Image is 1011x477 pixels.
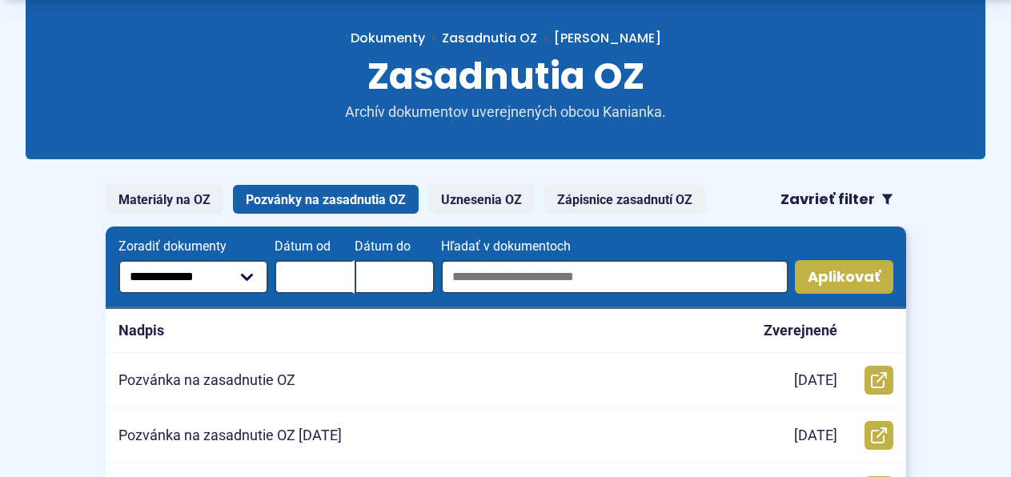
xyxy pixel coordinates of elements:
[367,50,644,102] span: Zasadnutia OZ
[428,185,535,214] a: Uznesenia OZ
[275,239,355,254] span: Dátum od
[233,185,419,214] a: Pozvánky na zasadnutia OZ
[764,322,837,340] p: Zverejnené
[768,185,906,214] button: Zavrieť filter
[794,427,837,445] p: [DATE]
[794,371,837,390] p: [DATE]
[118,322,164,340] p: Nadpis
[351,29,425,47] span: Dokumenty
[355,239,435,254] span: Dátum do
[355,260,435,294] input: Dátum do
[441,260,788,294] input: Hľadať v dokumentoch
[537,29,661,47] a: [PERSON_NAME]
[795,260,893,294] button: Aplikovať
[275,260,355,294] input: Dátum od
[314,103,698,122] p: Archív dokumentov uverejnených obcou Kanianka.
[118,239,268,254] span: Zoradiť dokumenty
[544,185,705,214] a: Zápisnice zasadnutí OZ
[780,190,875,209] span: Zavrieť filter
[441,239,788,254] span: Hľadať v dokumentoch
[118,371,295,390] p: Pozvánka na zasadnutie OZ
[106,185,223,214] a: Materiály na OZ
[118,427,342,445] p: Pozvánka na zasadnutie OZ [DATE]
[442,29,537,47] a: Zasadnutia OZ
[118,260,268,294] select: Zoradiť dokumenty
[554,29,661,47] span: [PERSON_NAME]
[351,29,442,47] a: Dokumenty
